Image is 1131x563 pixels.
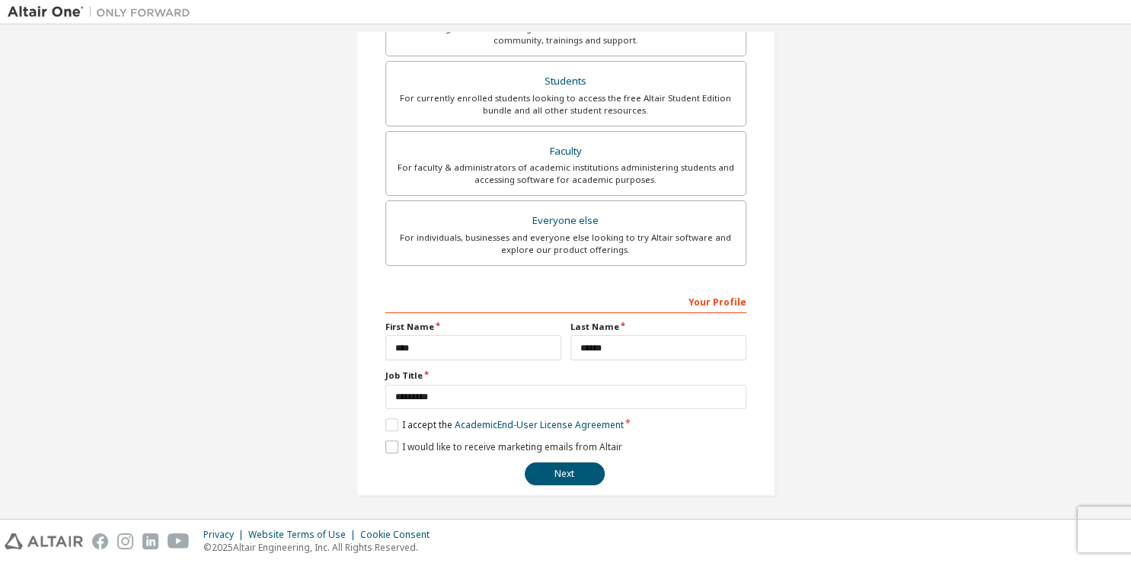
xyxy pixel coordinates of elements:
[455,418,624,431] a: Academic End-User License Agreement
[570,321,746,333] label: Last Name
[5,533,83,549] img: altair_logo.svg
[203,529,248,541] div: Privacy
[395,141,736,162] div: Faculty
[395,22,736,46] div: For existing customers looking to access software downloads, HPC resources, community, trainings ...
[385,418,624,431] label: I accept the
[360,529,439,541] div: Cookie Consent
[525,462,605,485] button: Next
[385,321,561,333] label: First Name
[117,533,133,549] img: instagram.svg
[395,232,736,256] div: For individuals, businesses and everyone else looking to try Altair software and explore our prod...
[395,162,736,186] div: For faculty & administrators of academic institutions administering students and accessing softwa...
[142,533,158,549] img: linkedin.svg
[395,71,736,92] div: Students
[385,289,746,313] div: Your Profile
[248,529,360,541] div: Website Terms of Use
[385,369,746,382] label: Job Title
[168,533,190,549] img: youtube.svg
[395,210,736,232] div: Everyone else
[92,533,108,549] img: facebook.svg
[395,92,736,117] div: For currently enrolled students looking to access the free Altair Student Edition bundle and all ...
[385,440,622,453] label: I would like to receive marketing emails from Altair
[203,541,439,554] p: © 2025 Altair Engineering, Inc. All Rights Reserved.
[8,5,198,20] img: Altair One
